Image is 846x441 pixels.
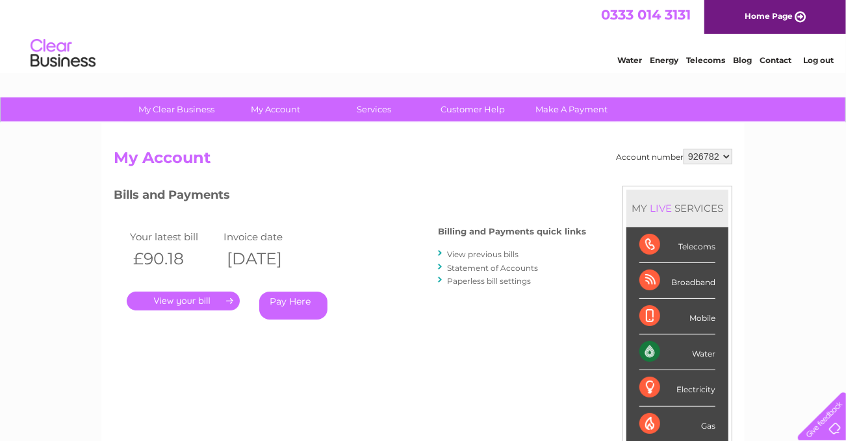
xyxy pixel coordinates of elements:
div: Water [639,334,715,370]
a: Log out [803,55,834,65]
a: Paperless bill settings [447,276,531,286]
a: Telecoms [686,55,725,65]
div: MY SERVICES [626,190,728,227]
div: Broadband [639,263,715,299]
a: Services [321,97,428,121]
a: Energy [650,55,678,65]
div: Account number [616,149,732,164]
h3: Bills and Payments [114,186,586,208]
a: . [127,292,240,310]
a: Make A Payment [519,97,626,121]
div: Clear Business is a trading name of Verastar Limited (registered in [GEOGRAPHIC_DATA] No. 3667643... [117,7,731,63]
h2: My Account [114,149,732,173]
td: Invoice date [220,228,314,246]
a: Pay Here [259,292,327,320]
a: Statement of Accounts [447,263,538,273]
a: My Clear Business [123,97,231,121]
a: Water [617,55,642,65]
th: [DATE] [220,246,314,272]
h4: Billing and Payments quick links [438,227,586,236]
a: Blog [733,55,752,65]
div: Electricity [639,370,715,406]
a: 0333 014 3131 [601,6,691,23]
div: Telecoms [639,227,715,263]
img: logo.png [30,34,96,73]
a: Contact [760,55,791,65]
td: Your latest bill [127,228,220,246]
th: £90.18 [127,246,220,272]
a: Customer Help [420,97,527,121]
div: Mobile [639,299,715,334]
a: My Account [222,97,329,121]
div: LIVE [647,202,674,214]
a: View previous bills [447,249,519,259]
